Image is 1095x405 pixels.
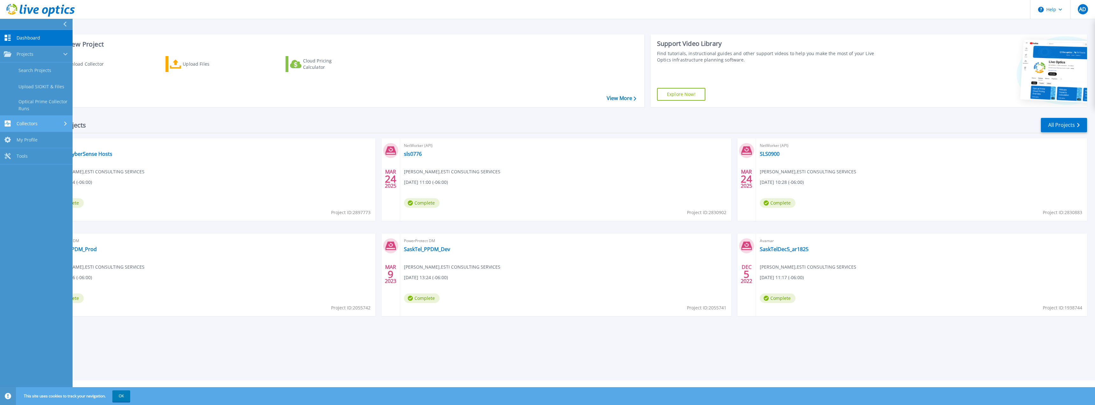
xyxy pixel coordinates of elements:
span: [PERSON_NAME] , ESTI CONSULTING SERVICES [48,264,145,271]
span: 9 [388,271,393,277]
span: My Profile [17,137,38,143]
span: 24 [385,176,396,182]
div: MAR 2025 [740,167,752,191]
span: Collectors [17,121,38,127]
a: Upload Files [166,56,237,72]
span: [DATE] 11:00 (-06:00) [404,179,448,186]
span: Complete [404,198,440,208]
div: MAR 2023 [385,263,397,286]
h3: Start a New Project [45,41,636,48]
span: [PERSON_NAME] , ESTI CONSULTING SERVICES [760,168,856,175]
span: Projects [17,51,33,57]
span: Complete [760,198,795,208]
a: All Projects [1041,118,1087,132]
span: PowerProtect DM [404,237,727,244]
span: Project ID: 2830902 [687,209,726,216]
span: NetWorker (API) [404,142,727,149]
span: This site uses cookies to track your navigation. [18,390,130,402]
span: Complete [760,293,795,303]
span: Project ID: 2830883 [1043,209,1082,216]
div: Find tutorials, instructional guides and other support videos to help you make the most of your L... [657,50,885,63]
a: sls0776 [404,151,422,157]
span: AD [1079,7,1086,12]
span: Project ID: 2897773 [331,209,371,216]
a: SaskTelDec5_ar1825 [760,246,809,252]
a: View More [607,95,636,101]
div: Cloud Pricing Calculator [303,58,354,70]
span: Tools [17,153,28,159]
div: Upload Files [183,58,234,70]
span: [PERSON_NAME] , ESTI CONSULTING SERVICES [404,168,500,175]
div: Support Video Library [657,40,885,48]
span: Project ID: 2055741 [687,304,726,311]
a: Cloud Pricing Calculator [286,56,357,72]
button: OK [112,390,130,402]
a: Cameco CyberSense Hosts [48,151,112,157]
span: Project ID: 2055742 [331,304,371,311]
span: [DATE] 11:17 (-06:00) [760,274,804,281]
div: Download Collector [61,58,112,70]
span: Project ID: 1938744 [1043,304,1082,311]
span: [PERSON_NAME] , ESTI CONSULTING SERVICES [760,264,856,271]
span: Complete [404,293,440,303]
a: Download Collector [45,56,116,72]
span: NetWorker (API) [760,142,1083,149]
div: MAR 2025 [385,167,397,191]
span: [DATE] 13:24 (-06:00) [404,274,448,281]
span: Avamar [760,237,1083,244]
span: Dashboard [17,35,40,41]
a: SaskTel_PPDM_Dev [404,246,450,252]
span: [PERSON_NAME] , ESTI CONSULTING SERVICES [48,168,145,175]
span: PowerProtect DM [48,237,371,244]
a: SLS0900 [760,151,780,157]
span: Optical Prime [48,142,371,149]
span: [DATE] 10:28 (-06:00) [760,179,804,186]
span: 24 [741,176,752,182]
a: Explore Now! [657,88,705,101]
span: 5 [744,271,749,277]
span: [PERSON_NAME] , ESTI CONSULTING SERVICES [404,264,500,271]
div: DEC 2022 [740,263,752,286]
